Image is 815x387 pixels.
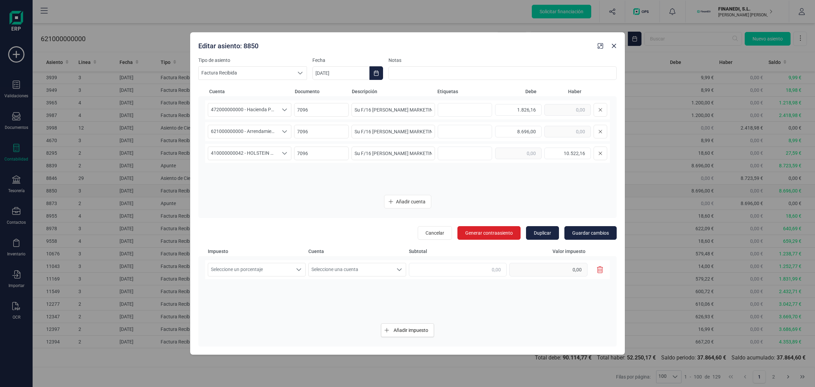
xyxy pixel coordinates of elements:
[352,88,435,95] span: Descripción
[465,230,513,236] span: Generar contraasiento
[409,263,507,276] input: 0,00
[312,57,383,64] label: Fecha
[544,148,591,159] input: 0,00
[394,327,428,334] span: Añadir impuesto
[495,104,542,116] input: 0,00
[381,323,434,337] button: Añadir impuesto
[509,248,592,255] span: Valor impuesto
[196,38,595,51] div: Editar asiento: 8850
[509,263,587,276] input: 0,00
[495,126,542,137] input: 0,00
[384,195,431,208] button: Añadir cuenta
[199,67,294,80] span: Factura Recibida
[539,88,581,95] span: Haber
[425,230,444,236] span: Cancelar
[494,88,537,95] span: Debe
[278,125,291,138] div: Seleccione una cuenta
[278,103,291,116] div: Seleccione una cuenta
[208,248,306,255] span: Impuesto
[572,230,609,236] span: Guardar cambios
[278,147,291,160] div: Seleccione una cuenta
[292,263,305,276] div: Seleccione un porcentaje
[308,248,406,255] span: Cuenta
[208,263,292,276] span: Seleccione un porcentaje
[534,230,551,236] span: Duplicar
[208,103,278,116] span: 472000000000 - Hacienda Pública, IVA soportado
[544,104,591,116] input: 0,00
[198,57,307,64] label: Tipo de asiento
[209,88,292,95] span: Cuenta
[437,88,492,95] span: Etiquetas
[495,148,542,159] input: 0,00
[544,126,591,137] input: 0,00
[208,147,278,160] span: 410000000042 - HOLSTEIN MARKETING SL
[309,263,393,276] span: Seleccione una cuenta
[457,226,521,240] button: Generar contraasiento
[564,226,617,240] button: Guardar cambios
[369,66,383,80] button: Choose Date
[609,40,619,51] button: Close
[418,226,452,240] button: Cancelar
[396,198,425,205] span: Añadir cuenta
[295,88,349,95] span: Documento
[388,57,617,64] label: Notas
[409,248,507,255] span: Subtotal
[393,263,406,276] div: Seleccione una cuenta
[208,125,278,138] span: 621000000000 - Arrendamientos y cánones
[526,226,559,240] button: Duplicar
